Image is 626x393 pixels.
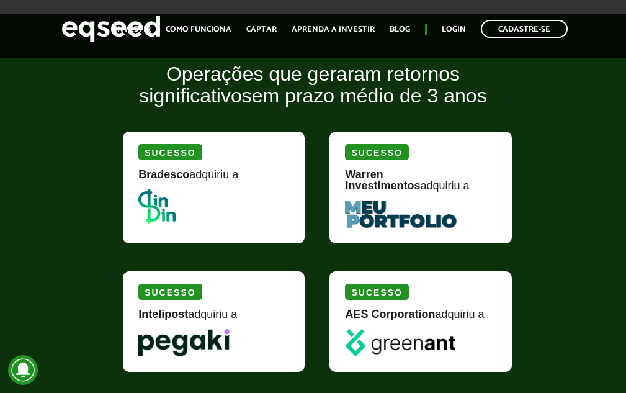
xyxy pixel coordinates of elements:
[166,25,231,34] a: Como funciona
[345,329,455,356] img: greenant
[292,25,375,34] a: Aprenda a investir
[390,25,410,34] a: Blog
[345,284,408,300] div: Sucesso
[138,144,202,160] div: Sucesso
[138,329,230,356] img: Pegaki
[114,63,512,125] h2: Operações que geraram retornos significativos em prazo médio de 3 anos
[345,201,456,228] img: MeuPortfolio
[61,12,161,45] img: EqSeed
[481,20,568,38] a: Cadastre-se
[138,309,289,329] div: adquiriu a
[345,168,420,192] strong: Warren Investimentos
[138,189,176,224] img: DinDin
[442,25,466,34] a: Login
[345,308,435,320] strong: AES Corporation
[345,169,496,201] div: adquiriu a
[115,25,151,34] a: Investir
[138,169,289,189] div: adquiriu a
[345,144,408,160] div: Sucesso
[138,168,189,181] strong: Bradesco
[345,309,496,329] div: adquiriu a
[138,308,188,320] strong: Intelipost
[138,284,202,300] div: Sucesso
[246,25,277,34] a: Captar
